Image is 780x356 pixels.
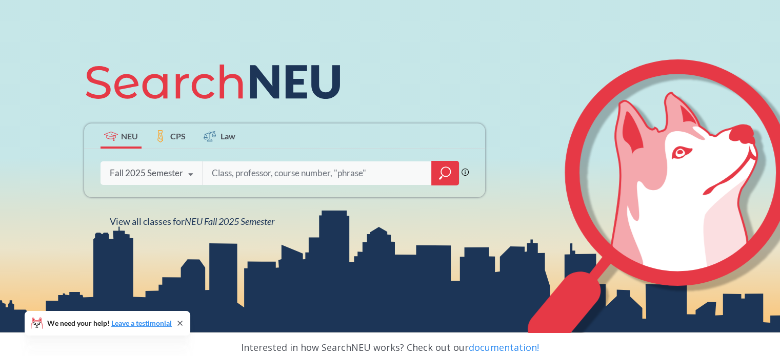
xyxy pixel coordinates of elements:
[110,167,183,179] div: Fall 2025 Semester
[111,319,172,327] a: Leave a testimonial
[110,216,274,227] span: View all classes for
[185,216,274,227] span: NEU Fall 2025 Semester
[121,130,138,142] span: NEU
[47,320,172,327] span: We need your help!
[221,130,235,142] span: Law
[431,161,459,185] div: magnifying glass
[469,341,539,353] a: documentation!
[439,166,451,180] svg: magnifying glass
[211,162,424,184] input: Class, professor, course number, "phrase"
[170,130,186,142] span: CPS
